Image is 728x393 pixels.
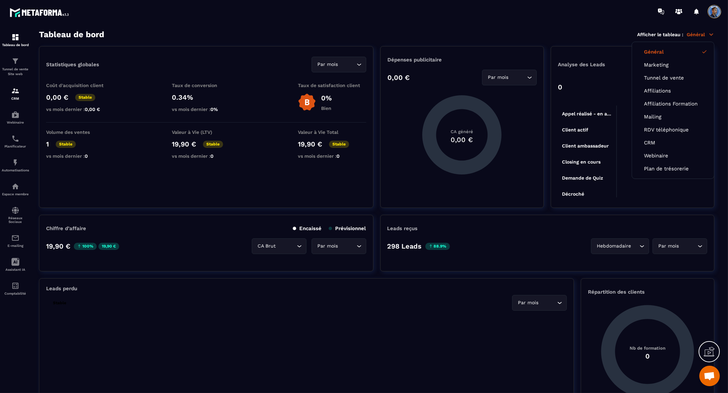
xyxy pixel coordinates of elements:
[2,129,29,153] a: schedulerschedulerPlanificateur
[39,30,104,39] h3: Tableau de bord
[11,158,19,167] img: automations
[637,32,683,37] p: Afficher le tableau :
[644,127,702,133] a: RDV téléphonique
[256,242,277,250] span: CA Brut
[644,88,702,94] a: Affiliations
[2,253,29,277] a: Assistant IA
[2,268,29,271] p: Assistant IA
[172,129,240,135] p: Valeur à Vie (LTV)
[562,159,601,165] tspan: Closing en cours
[2,168,29,172] p: Automatisations
[329,141,349,148] p: Stable
[46,153,114,159] p: vs mois dernier :
[2,244,29,248] p: E-mailing
[85,153,88,159] span: 0
[2,82,29,106] a: formationformationCRM
[2,121,29,124] p: Webinaire
[387,242,422,250] p: 298 Leads
[46,129,114,135] p: Volume des ventes
[10,6,71,19] img: logo
[46,61,99,68] p: Statistiques globales
[11,182,19,191] img: automations
[11,33,19,41] img: formation
[595,242,633,250] span: Hebdomadaire
[2,97,29,100] p: CRM
[298,129,366,135] p: Valeur à Vie Total
[653,238,707,254] div: Search for option
[2,43,29,47] p: Tableau de bord
[312,57,366,72] div: Search for option
[687,31,714,38] p: Général
[172,93,240,101] p: 0.34%
[558,83,562,91] p: 0
[98,243,119,250] p: 19,90 €
[46,225,86,231] p: Chiffre d’affaire
[74,243,97,250] p: 100%
[2,144,29,148] p: Planificateur
[11,282,19,290] img: accountant
[172,153,240,159] p: vs mois dernier :
[210,153,214,159] span: 0
[644,166,702,172] a: Plan de trésorerie
[293,225,322,231] p: Encaissé
[2,177,29,201] a: automationsautomationsEspace membre
[591,238,649,254] div: Search for option
[298,93,316,111] img: b-badge-o.b3b20ee6.svg
[644,101,702,107] a: Affiliations Formation
[562,111,611,116] tspan: Appel réalisé - en a...
[387,73,410,82] p: 0,00 €
[2,201,29,229] a: social-networksocial-networkRéseaux Sociaux
[336,153,340,159] span: 0
[2,153,29,177] a: automationsautomationsAutomatisations
[2,52,29,82] a: formationformationTunnel de vente Site web
[50,299,70,307] p: Stable
[387,225,418,231] p: Leads reçus
[633,242,638,250] input: Search for option
[329,225,366,231] p: Prévisionnel
[2,277,29,300] a: accountantaccountantComptabilité
[252,238,306,254] div: Search for option
[210,107,218,112] span: 0%
[562,175,603,181] tspan: Demande de Quiz
[340,61,355,68] input: Search for option
[2,28,29,52] a: formationformationTableau de bord
[11,234,19,242] img: email
[172,107,240,112] p: vs mois dernier :
[172,140,196,148] p: 19,90 €
[644,49,702,55] a: Général
[644,140,702,146] a: CRM
[482,70,537,85] div: Search for option
[2,229,29,253] a: emailemailE-mailing
[11,111,19,119] img: automations
[11,206,19,214] img: social-network
[172,83,240,88] p: Taux de conversion
[46,140,49,148] p: 1
[46,83,114,88] p: Coût d'acquisition client
[203,141,223,148] p: Stable
[2,106,29,129] a: automationsautomationsWebinaire
[2,192,29,196] p: Espace membre
[425,243,450,250] p: 88.9%
[644,114,702,120] a: Mailing
[46,242,70,250] p: 19,90 €
[681,242,696,250] input: Search for option
[321,94,332,102] p: 0%
[540,299,555,307] input: Search for option
[486,74,510,81] span: Par mois
[562,143,609,149] tspan: Client ambassadeur
[298,83,366,88] p: Taux de satisfaction client
[512,295,567,311] div: Search for option
[11,87,19,95] img: formation
[46,285,77,292] p: Leads perdu
[316,61,340,68] span: Par mois
[644,153,702,159] a: Webinaire
[562,127,588,132] tspan: Client actif
[46,107,114,112] p: vs mois dernier :
[312,238,366,254] div: Search for option
[644,75,702,81] a: Tunnel de vente
[11,57,19,65] img: formation
[321,106,332,111] p: Bien
[298,153,366,159] p: vs mois dernier :
[517,299,540,307] span: Par mois
[562,191,584,197] tspan: Décroché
